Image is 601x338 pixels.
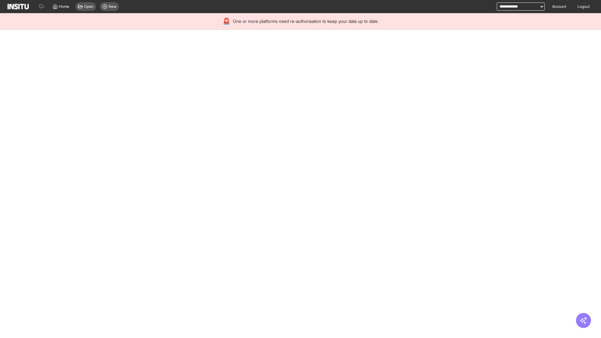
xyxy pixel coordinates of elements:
[109,4,116,9] span: New
[233,18,378,24] span: One or more platforms need re-authorisation to keep your data up to date.
[223,17,230,26] div: 🚨
[59,4,69,9] span: Home
[8,4,29,9] img: Logo
[84,4,94,9] span: Open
